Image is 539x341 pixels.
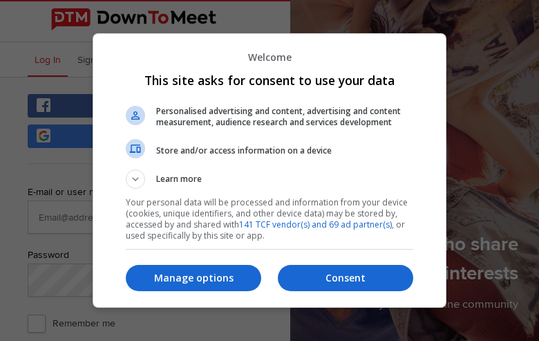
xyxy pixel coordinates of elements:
[126,50,413,64] p: Welcome
[126,197,413,241] p: Your personal data will be processed and information from your device (cookies, unique identifier...
[156,145,413,156] span: Store and/or access information on a device
[278,271,413,285] p: Consent
[239,219,392,230] a: 141 TCF vendor(s) and 69 ad partner(s)
[126,271,261,285] p: Manage options
[93,33,446,307] div: This site asks for consent to use your data
[156,173,202,189] span: Learn more
[278,265,413,291] button: Consent
[126,72,413,89] h1: This site asks for consent to use your data
[126,169,413,189] button: Learn more
[156,106,413,128] span: Personalised advertising and content, advertising and content measurement, audience research and ...
[126,265,261,291] button: Manage options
